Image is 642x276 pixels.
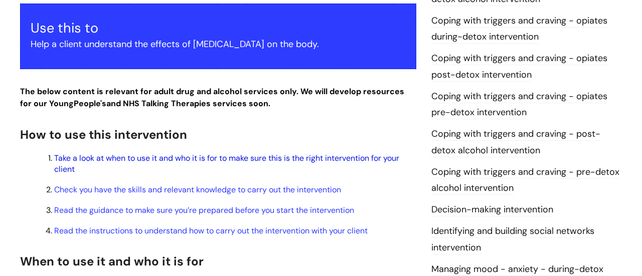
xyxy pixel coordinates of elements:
a: Coping with triggers and craving - opiates pre-detox intervention [431,90,607,119]
a: Coping with triggers and craving - post-detox alcohol intervention [431,128,600,157]
strong: People's [74,98,106,109]
a: Read the instructions to understand how to carry out the intervention with your client [54,225,368,236]
a: Identifying and building social networks intervention [431,225,594,254]
span: How to use this intervention [20,127,187,142]
p: Help a client understand the effects of [MEDICAL_DATA] on the body. [31,36,406,52]
a: Coping with triggers and craving - opiates during-detox intervention [431,15,607,44]
a: Coping with triggers and craving - pre-detox alcohol intervention [431,166,619,195]
a: Take a look at when to use it and who it is for to make sure this is the right intervention for y... [54,153,399,174]
a: Read the guidance to make sure you’re prepared before you start the intervention [54,205,354,215]
span: When to use it and who it is for [20,253,204,269]
a: Check you have the skills and relevant knowledge to carry out the intervention [54,184,341,195]
a: Decision-making intervention [431,203,553,216]
h3: Use this to [31,20,406,36]
a: Coping with triggers and craving - opiates post-detox intervention [431,52,607,81]
strong: The below content is relevant for adult drug and alcohol services only. We will develop resources... [20,86,404,109]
